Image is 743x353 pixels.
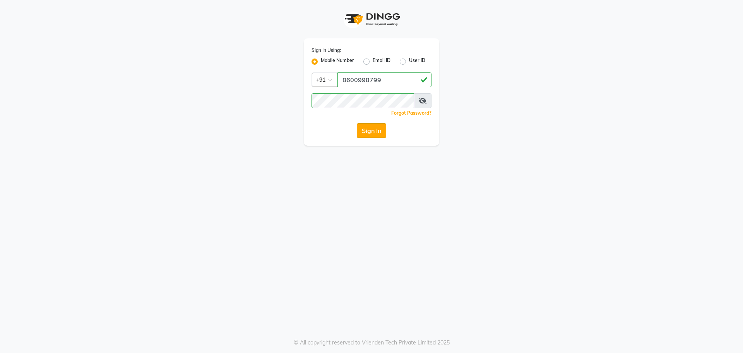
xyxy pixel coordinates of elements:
label: Sign In Using: [312,47,341,54]
label: Mobile Number [321,57,354,66]
label: Email ID [373,57,390,66]
a: Forgot Password? [391,110,431,116]
button: Sign In [357,123,386,138]
input: Username [312,93,414,108]
img: logo1.svg [341,8,402,31]
label: User ID [409,57,425,66]
input: Username [337,72,431,87]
